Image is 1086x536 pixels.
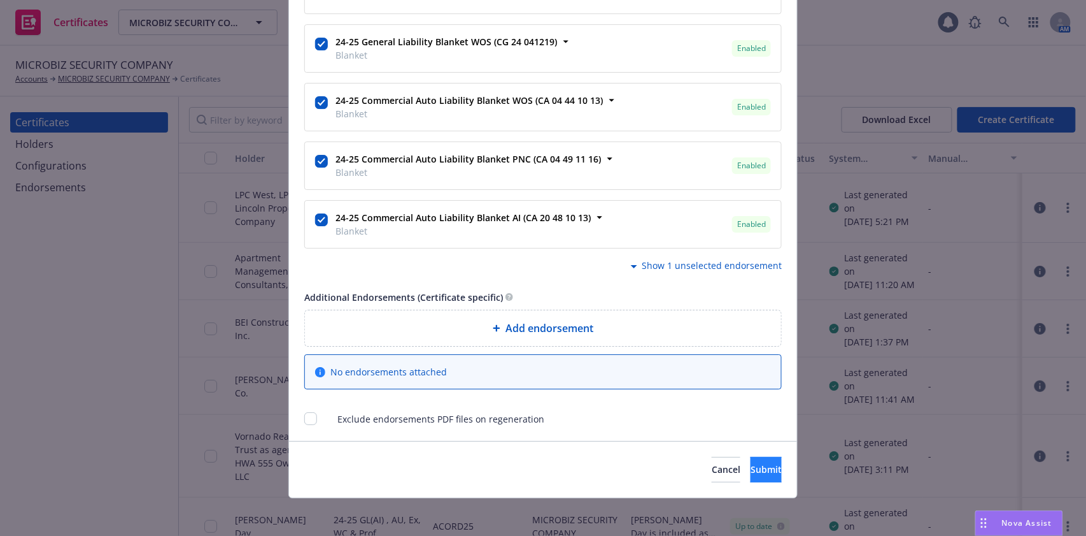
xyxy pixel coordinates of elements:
span: Blanket [335,48,557,62]
button: Nova Assist [975,511,1063,536]
strong: 24-25 Commercial Auto Liability Blanket PNC (CA 04 49 11 16) [335,153,601,165]
strong: 24-25 General Liability Blanket WOS (CG 24 041219) [335,36,557,48]
button: Submit [751,457,782,482]
span: Enabled [737,101,766,113]
div: Drag to move [976,511,992,535]
span: Blanket [335,166,601,179]
span: Add endorsement [505,321,593,336]
span: Additional Endorsements (Certificate specific) [304,291,503,303]
button: Cancel [712,457,740,482]
span: No endorsements attached [330,365,447,379]
span: Enabled [737,160,766,171]
span: Submit [751,463,782,475]
span: Exclude endorsements PDF files on regeneration [337,412,544,426]
strong: 24-25 Commercial Auto Liability Blanket AI (CA 20 48 10 13) [335,212,591,224]
span: Enabled [737,43,766,54]
span: Nova Assist [1002,518,1052,528]
strong: 24-25 Commercial Auto Liability Blanket WOS (CA 04 44 10 13) [335,94,603,106]
span: Cancel [712,463,740,475]
div: Add endorsement [304,310,782,347]
div: Show 1 unselected endorsement [626,259,782,274]
span: Blanket [335,224,591,238]
span: Blanket [335,107,603,120]
span: Enabled [737,219,766,230]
